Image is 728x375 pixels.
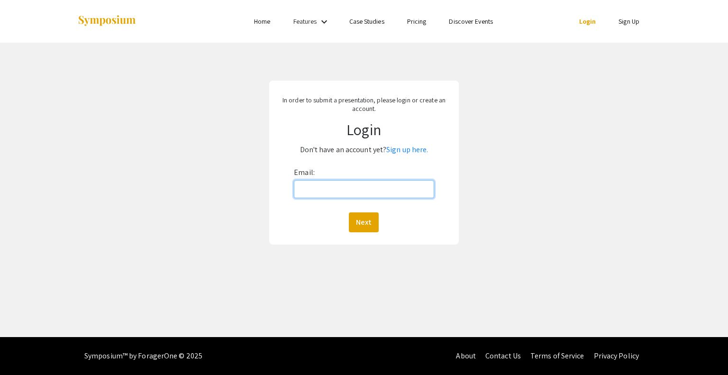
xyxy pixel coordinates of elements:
iframe: Chat [7,332,40,368]
a: Home [254,17,270,26]
button: Next [349,212,379,232]
a: Features [293,17,317,26]
p: In order to submit a presentation, please login or create an account. [276,96,451,113]
a: Login [579,17,596,26]
a: Privacy Policy [594,351,639,361]
a: Terms of Service [530,351,584,361]
a: Contact Us [485,351,521,361]
p: Don't have an account yet? [276,142,451,157]
label: Email: [294,165,315,180]
img: Symposium by ForagerOne [77,15,136,27]
a: Sign up here. [386,145,428,155]
a: Case Studies [349,17,384,26]
a: Discover Events [449,17,493,26]
a: About [456,351,476,361]
a: Sign Up [619,17,639,26]
div: Symposium™ by ForagerOne © 2025 [84,337,202,375]
h1: Login [276,120,451,138]
a: Pricing [407,17,427,26]
mat-icon: Expand Features list [318,16,330,27]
